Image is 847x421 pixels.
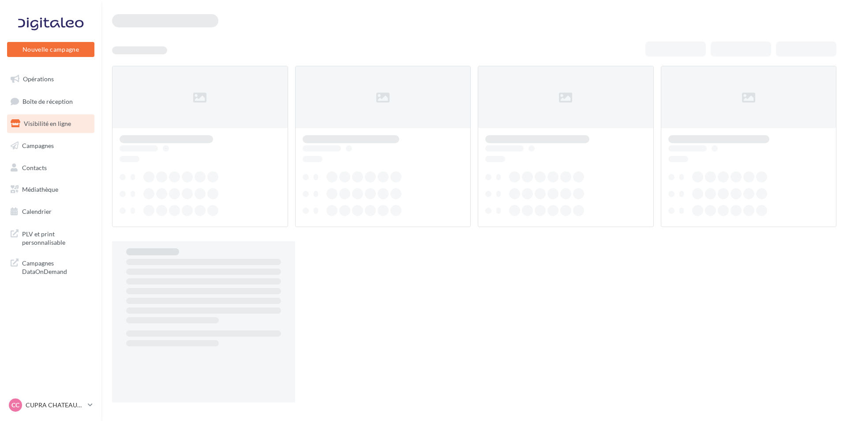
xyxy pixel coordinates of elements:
a: Campagnes DataOnDemand [5,254,96,280]
a: Médiathèque [5,180,96,199]
a: Visibilité en ligne [5,114,96,133]
a: Campagnes [5,137,96,155]
a: Opérations [5,70,96,88]
span: Visibilité en ligne [24,120,71,127]
span: Boîte de réception [22,97,73,105]
span: Calendrier [22,208,52,215]
span: Contacts [22,163,47,171]
span: CC [11,401,19,410]
a: Contacts [5,159,96,177]
button: Nouvelle campagne [7,42,94,57]
span: Campagnes DataOnDemand [22,257,91,276]
span: Campagnes [22,142,54,149]
p: CUPRA CHATEAUROUX [26,401,84,410]
span: Opérations [23,75,54,83]
a: CC CUPRA CHATEAUROUX [7,397,94,413]
span: Médiathèque [22,186,58,193]
span: PLV et print personnalisable [22,228,91,247]
a: Calendrier [5,202,96,221]
a: Boîte de réception [5,92,96,111]
a: PLV et print personnalisable [5,224,96,250]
